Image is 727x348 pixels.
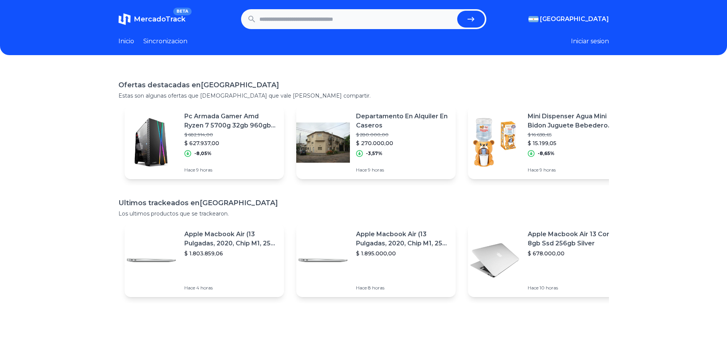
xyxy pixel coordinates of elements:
[125,234,178,287] img: Featured image
[528,15,609,24] button: [GEOGRAPHIC_DATA]
[296,234,350,287] img: Featured image
[118,210,609,217] p: Los ultimos productos que se trackearon.
[468,224,627,297] a: Featured imageApple Macbook Air 13 Core I5 8gb Ssd 256gb Silver$ 678.000,00Hace 10 horas
[528,167,621,173] p: Hace 9 horas
[134,15,185,23] span: MercadoTrack
[125,116,178,169] img: Featured image
[356,285,450,291] p: Hace 8 horas
[118,13,131,25] img: MercadoTrack
[528,230,621,248] p: Apple Macbook Air 13 Core I5 8gb Ssd 256gb Silver
[296,224,456,297] a: Featured imageApple Macbook Air (13 Pulgadas, 2020, Chip M1, 256 Gb De Ssd, 8 Gb De Ram) - Plata$...
[540,15,609,24] span: [GEOGRAPHIC_DATA]
[528,285,621,291] p: Hace 10 horas
[184,132,278,138] p: $ 682.914,00
[296,106,456,179] a: Featured imageDepartamento En Alquiler En Caseros$ 280.000,00$ 270.000,00-3,57%Hace 9 horas
[528,250,621,257] p: $ 678.000,00
[528,132,621,138] p: $ 16.638,65
[356,250,450,257] p: $ 1.895.000,00
[118,198,609,208] h1: Ultimos trackeados en [GEOGRAPHIC_DATA]
[125,224,284,297] a: Featured imageApple Macbook Air (13 Pulgadas, 2020, Chip M1, 256 Gb De Ssd, 8 Gb De Ram) - Plata$...
[296,116,350,169] img: Featured image
[118,13,185,25] a: MercadoTrackBETA
[125,106,284,179] a: Featured imagePc Armada Gamer Amd Ryzen 7 5700g 32gb 960gb Ssd$ 682.914,00$ 627.937,00-8,05%Hace ...
[571,37,609,46] button: Iniciar sesion
[538,150,555,157] p: -8,65%
[184,139,278,147] p: $ 627.937,00
[468,106,627,179] a: Featured imageMini Dispenser Agua Mini Bidon Juguete Bebedero Animal$ 16.638,65$ 15.199,05-8,65%H...
[173,8,191,15] span: BETA
[184,167,278,173] p: Hace 9 horas
[356,132,450,138] p: $ 280.000,00
[184,285,278,291] p: Hace 4 horas
[118,37,134,46] a: Inicio
[356,230,450,248] p: Apple Macbook Air (13 Pulgadas, 2020, Chip M1, 256 Gb De Ssd, 8 Gb De Ram) - Plata
[143,37,187,46] a: Sincronizacion
[118,92,609,100] p: Estas son algunas ofertas que [DEMOGRAPHIC_DATA] que vale [PERSON_NAME] compartir.
[356,139,450,147] p: $ 270.000,00
[356,112,450,130] p: Departamento En Alquiler En Caseros
[528,16,538,22] img: Argentina
[528,112,621,130] p: Mini Dispenser Agua Mini Bidon Juguete Bebedero Animal
[194,150,212,157] p: -8,05%
[468,234,522,287] img: Featured image
[528,139,621,147] p: $ 15.199,05
[468,116,522,169] img: Featured image
[118,80,609,90] h1: Ofertas destacadas en [GEOGRAPHIC_DATA]
[366,150,382,157] p: -3,57%
[184,230,278,248] p: Apple Macbook Air (13 Pulgadas, 2020, Chip M1, 256 Gb De Ssd, 8 Gb De Ram) - Plata
[184,250,278,257] p: $ 1.803.859,06
[184,112,278,130] p: Pc Armada Gamer Amd Ryzen 7 5700g 32gb 960gb Ssd
[356,167,450,173] p: Hace 9 horas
